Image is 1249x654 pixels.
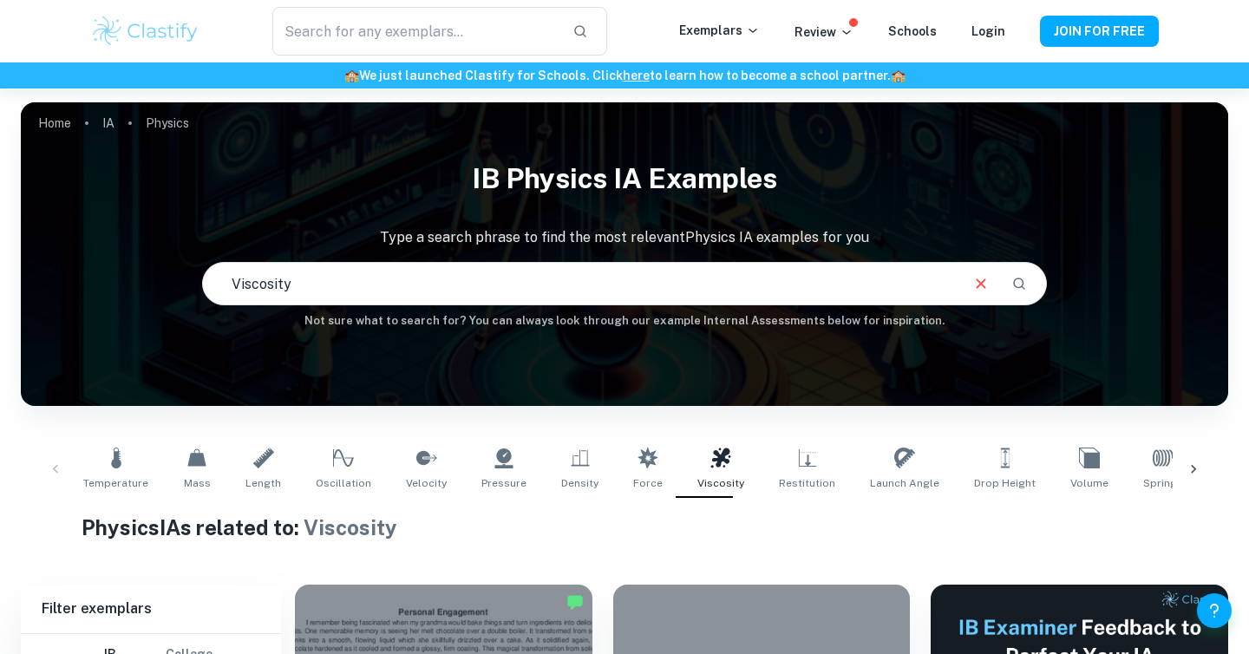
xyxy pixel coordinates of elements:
[304,515,397,540] span: Viscosity
[971,24,1005,38] a: Login
[965,267,997,300] button: Clear
[870,475,939,491] span: Launch Angle
[1004,269,1034,298] button: Search
[344,69,359,82] span: 🏫
[1143,475,1183,491] span: Springs
[83,475,148,491] span: Temperature
[203,259,958,308] input: E.g. harmonic motion analysis, light diffraction experiments, sliding objects down a ramp...
[891,69,906,82] span: 🏫
[679,21,760,40] p: Exemplars
[90,14,200,49] img: Clastify logo
[566,593,584,611] img: Marked
[272,7,559,56] input: Search for any exemplars...
[21,585,281,633] h6: Filter exemplars
[633,475,663,491] span: Force
[561,475,598,491] span: Density
[21,151,1228,206] h1: IB Physics IA examples
[21,312,1228,330] h6: Not sure what to search for? You can always look through our example Internal Assessments below f...
[1197,593,1232,628] button: Help and Feedback
[82,512,1168,543] h1: Physics IAs related to:
[888,24,937,38] a: Schools
[1070,475,1108,491] span: Volume
[316,475,371,491] span: Oscillation
[245,475,281,491] span: Length
[623,69,650,82] a: here
[38,111,71,135] a: Home
[481,475,526,491] span: Pressure
[102,111,114,135] a: IA
[974,475,1036,491] span: Drop Height
[146,114,189,133] p: Physics
[795,23,853,42] p: Review
[3,66,1246,85] h6: We just launched Clastify for Schools. Click to learn how to become a school partner.
[184,475,211,491] span: Mass
[1040,16,1159,47] button: JOIN FOR FREE
[406,475,447,491] span: Velocity
[697,475,744,491] span: Viscosity
[779,475,835,491] span: Restitution
[21,227,1228,248] p: Type a search phrase to find the most relevant Physics IA examples for you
